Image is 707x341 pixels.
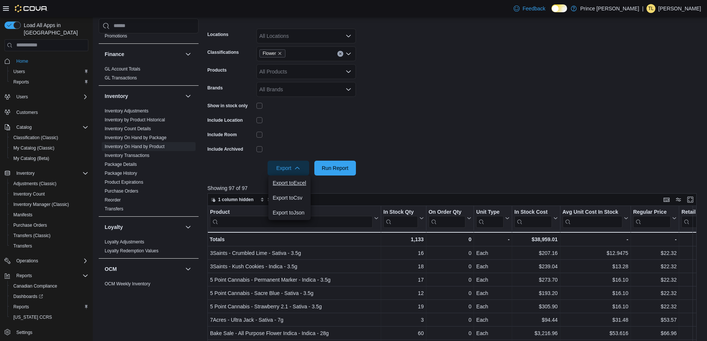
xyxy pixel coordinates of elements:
[99,237,199,258] div: Loyalty
[13,201,69,207] span: Inventory Manager (Classic)
[105,188,138,194] span: Purchase Orders
[208,195,256,204] button: 1 column hidden
[476,329,510,338] div: Each
[13,222,47,228] span: Purchase Orders
[10,190,48,199] a: Inventory Count
[105,180,143,185] a: Product Expirations
[13,328,35,337] a: Settings
[562,209,622,216] div: Avg Unit Cost In Stock
[105,66,140,72] a: GL Account Totals
[13,271,35,280] button: Reports
[16,124,32,130] span: Catalog
[105,223,182,231] button: Loyalty
[346,69,351,75] button: Open list of options
[210,235,379,244] div: Totals
[13,294,43,299] span: Dashboards
[105,153,150,158] a: Inventory Transactions
[633,235,677,244] div: -
[10,242,88,250] span: Transfers
[383,209,418,228] div: In Stock Qty
[278,51,282,56] button: Remove Flower from selection in this group
[21,22,88,36] span: Load All Apps in [GEOGRAPHIC_DATA]
[383,249,424,258] div: 16
[105,126,151,131] a: Inventory Count Details
[218,197,253,203] span: 1 column hidden
[10,144,88,153] span: My Catalog (Classic)
[686,195,695,204] button: Enter fullscreen
[476,315,510,324] div: Each
[13,92,31,101] button: Users
[210,302,379,311] div: 5 Point Cannabis - Strawberry 2.1 - Sativa - 3.5g
[7,291,91,302] a: Dashboards
[7,302,91,312] button: Reports
[562,315,628,324] div: $31.48
[268,190,311,205] button: Export toCsv
[10,292,46,301] a: Dashboards
[662,195,671,204] button: Keyboard shortcuts
[16,273,32,279] span: Reports
[210,209,373,216] div: Product
[10,200,88,209] span: Inventory Manager (Classic)
[99,65,199,85] div: Finance
[383,209,424,228] button: In Stock Qty
[514,289,557,298] div: $193.20
[273,195,306,201] span: Export to Csv
[268,176,311,190] button: Export toExcel
[633,275,677,284] div: $22.32
[514,302,557,311] div: $305.90
[13,145,55,151] span: My Catalog (Classic)
[184,265,193,273] button: OCM
[633,262,677,271] div: $22.32
[10,78,88,86] span: Reports
[13,155,49,161] span: My Catalog (Beta)
[428,209,471,228] button: On Order Qty
[1,106,91,117] button: Customers
[476,235,510,244] div: -
[562,275,628,284] div: $16.10
[13,256,41,265] button: Operations
[428,209,465,216] div: On Order Qty
[13,283,57,289] span: Canadian Compliance
[1,122,91,132] button: Catalog
[346,51,351,57] button: Open list of options
[105,117,165,122] a: Inventory by Product Historical
[105,50,124,58] h3: Finance
[514,329,557,338] div: $3,216.96
[105,33,127,39] span: Promotions
[428,262,471,271] div: 0
[10,292,88,301] span: Dashboards
[514,275,557,284] div: $273.70
[514,315,557,324] div: $94.44
[13,169,88,178] span: Inventory
[10,133,61,142] a: Classification (Classic)
[16,258,38,264] span: Operations
[383,289,424,298] div: 12
[257,195,290,204] button: Sort fields
[633,315,677,324] div: $53.57
[383,302,424,311] div: 19
[10,179,59,188] a: Adjustments (Classic)
[272,161,305,176] span: Export
[346,33,351,39] button: Open list of options
[184,50,193,59] button: Finance
[7,66,91,77] button: Users
[210,209,379,228] button: Product
[268,205,311,220] button: Export toJson
[7,178,91,189] button: Adjustments (Classic)
[7,230,91,241] button: Transfers (Classic)
[10,133,88,142] span: Classification (Classic)
[551,4,567,12] input: Dark Mode
[10,221,88,230] span: Purchase Orders
[268,197,287,203] span: Sort fields
[13,57,31,66] a: Home
[514,209,557,228] button: In Stock Cost
[7,241,91,251] button: Transfers
[16,109,38,115] span: Customers
[10,302,32,311] a: Reports
[105,281,150,287] span: OCM Weekly Inventory
[674,195,683,204] button: Display options
[10,313,55,322] a: [US_STATE] CCRS
[210,289,379,298] div: 5 Point Cannabis - Sacre Blue - Sativa - 3.5g
[642,4,644,13] p: |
